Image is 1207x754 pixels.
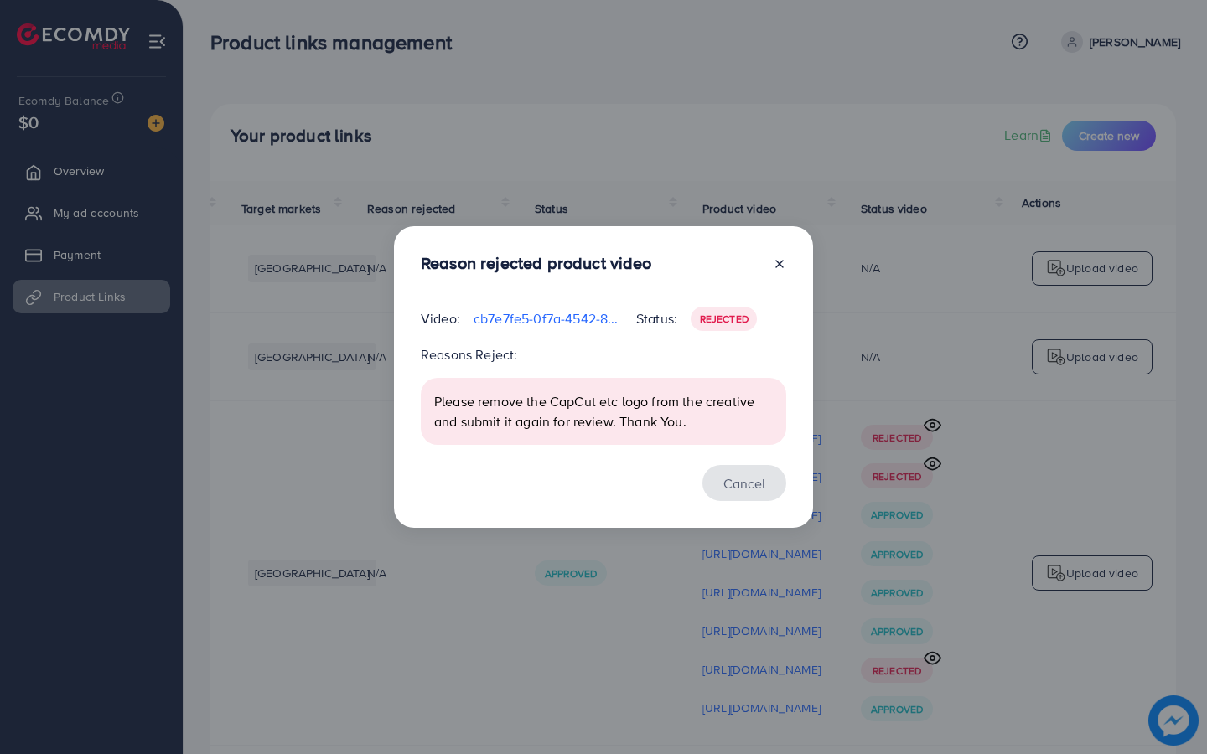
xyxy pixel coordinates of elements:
[421,253,652,273] h3: Reason rejected product video
[421,308,460,328] p: Video:
[474,308,623,328] p: cb7e7fe5-0f7a-4542-8a6a-fb814a51f131-1742502124439.mp4
[636,308,677,328] p: Status:
[434,392,754,431] span: Please remove the CapCut etc logo from the creative and submit it again for review. Thank You.
[421,344,786,364] p: Reasons Reject:
[702,465,786,501] button: Cancel
[700,312,749,326] span: Rejected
